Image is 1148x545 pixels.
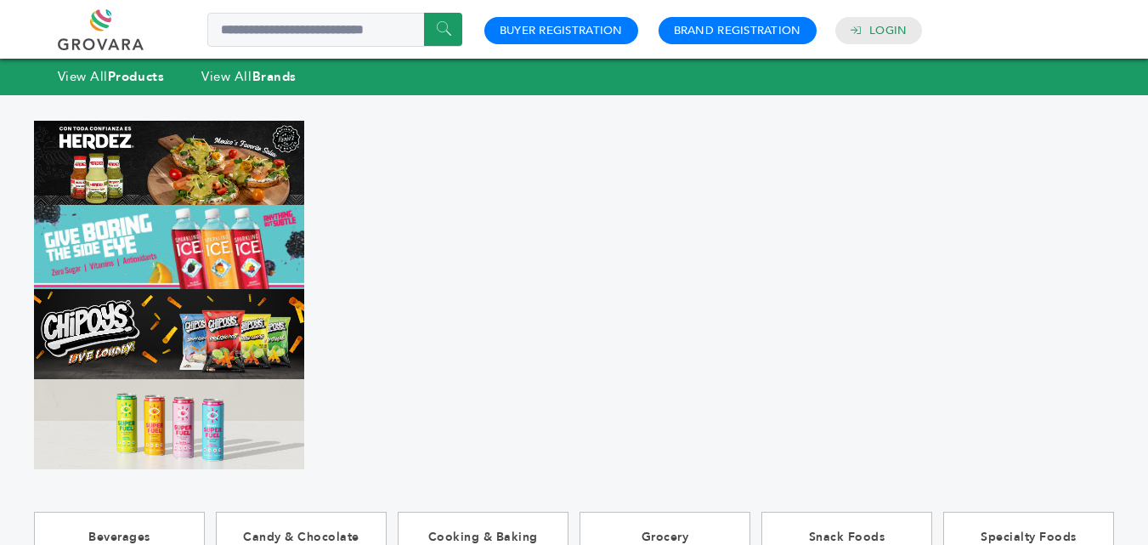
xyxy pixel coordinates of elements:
[34,121,304,205] img: Marketplace Top Banner 1
[58,68,165,85] a: View AllProducts
[207,13,462,47] input: Search a product or brand...
[201,68,297,85] a: View AllBrands
[34,205,304,289] img: Marketplace Top Banner 2
[252,68,297,85] strong: Brands
[108,68,164,85] strong: Products
[34,379,304,469] img: Marketplace Top Banner 4
[869,23,907,38] a: Login
[500,23,623,38] a: Buyer Registration
[34,289,304,379] img: Marketplace Top Banner 3
[674,23,801,38] a: Brand Registration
